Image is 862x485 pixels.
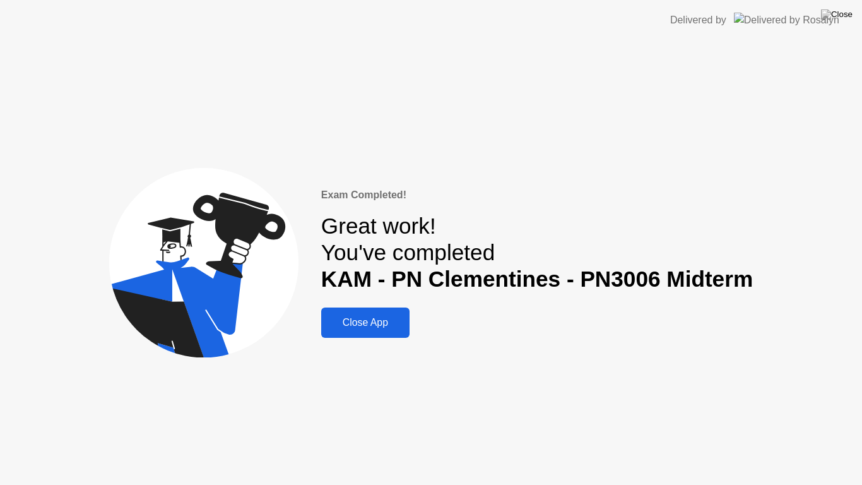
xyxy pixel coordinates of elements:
[325,317,406,328] div: Close App
[821,9,853,20] img: Close
[321,188,753,203] div: Exam Completed!
[321,213,753,293] div: Great work! You've completed
[321,266,753,291] b: KAM - PN Clementines - PN3006 Midterm
[321,308,410,338] button: Close App
[670,13,726,28] div: Delivered by
[734,13,839,27] img: Delivered by Rosalyn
